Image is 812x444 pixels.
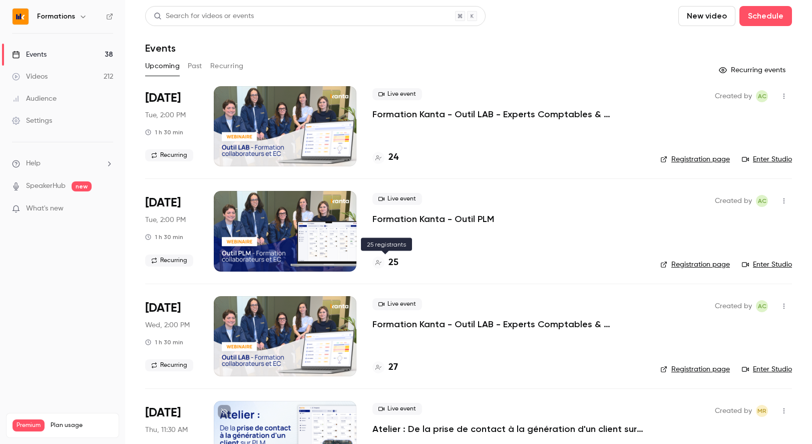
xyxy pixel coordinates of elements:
[145,191,198,271] div: Oct 7 Tue, 2:00 PM (Europe/Paris)
[145,128,183,136] div: 1 h 30 min
[145,233,183,241] div: 1 h 30 min
[154,11,254,22] div: Search for videos or events
[210,58,244,74] button: Recurring
[756,90,768,102] span: Anaïs Cachelou
[756,300,768,312] span: Anaïs Cachelou
[145,110,186,120] span: Tue, 2:00 PM
[372,403,422,415] span: Live event
[715,405,752,417] span: Created by
[758,195,766,207] span: AC
[388,256,398,270] h4: 25
[12,116,52,126] div: Settings
[145,58,180,74] button: Upcoming
[739,6,792,26] button: Schedule
[188,58,202,74] button: Past
[715,300,752,312] span: Created by
[372,256,398,270] a: 25
[756,405,768,417] span: Marion Roquet
[145,42,176,54] h1: Events
[758,90,766,102] span: AC
[756,195,768,207] span: Anaïs Cachelou
[12,158,113,169] li: help-dropdown-opener
[145,296,198,376] div: Oct 8 Wed, 2:00 PM (Europe/Paris)
[757,405,766,417] span: MR
[372,108,644,120] a: Formation Kanta - Outil LAB - Experts Comptables & Collaborateurs
[145,405,181,421] span: [DATE]
[742,154,792,164] a: Enter Studio
[145,195,181,211] span: [DATE]
[26,181,66,191] a: SpeakerHub
[372,298,422,310] span: Live event
[678,6,735,26] button: New video
[388,151,398,164] h4: 24
[660,154,730,164] a: Registration page
[714,62,792,78] button: Recurring events
[145,255,193,267] span: Recurring
[372,361,398,374] a: 27
[26,203,64,214] span: What's new
[145,215,186,225] span: Tue, 2:00 PM
[51,421,113,429] span: Plan usage
[372,88,422,100] span: Live event
[388,361,398,374] h4: 27
[145,359,193,371] span: Recurring
[12,94,57,104] div: Audience
[145,320,190,330] span: Wed, 2:00 PM
[372,318,644,330] a: Formation Kanta - Outil LAB - Experts Comptables & Collaborateurs
[372,213,494,225] a: Formation Kanta - Outil PLM
[742,364,792,374] a: Enter Studio
[758,300,766,312] span: AC
[12,72,48,82] div: Videos
[715,195,752,207] span: Created by
[372,193,422,205] span: Live event
[13,419,45,431] span: Premium
[660,364,730,374] a: Registration page
[37,12,75,22] h6: Formations
[715,90,752,102] span: Created by
[372,423,644,435] a: Atelier : De la prise de contact à la génération d'un client sur PLM
[372,151,398,164] a: 24
[145,149,193,161] span: Recurring
[742,260,792,270] a: Enter Studio
[145,300,181,316] span: [DATE]
[26,158,41,169] span: Help
[12,50,47,60] div: Events
[145,90,181,106] span: [DATE]
[145,86,198,166] div: Oct 7 Tue, 2:00 PM (Europe/Paris)
[145,425,188,435] span: Thu, 11:30 AM
[13,9,29,25] img: Formations
[72,181,92,191] span: new
[660,260,730,270] a: Registration page
[145,338,183,346] div: 1 h 30 min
